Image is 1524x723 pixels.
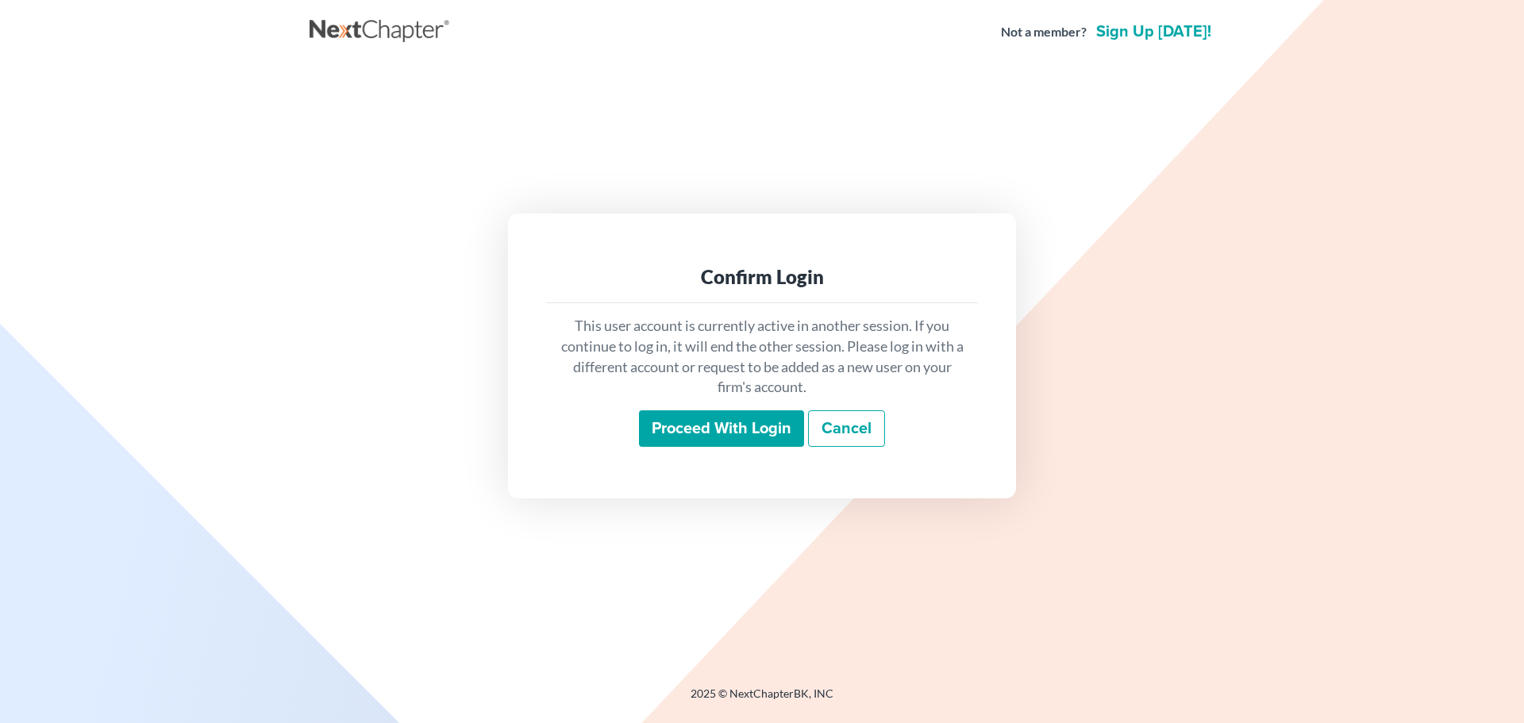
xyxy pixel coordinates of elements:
[559,264,965,290] div: Confirm Login
[1001,23,1087,41] strong: Not a member?
[1093,24,1214,40] a: Sign up [DATE]!
[559,316,965,398] p: This user account is currently active in another session. If you continue to log in, it will end ...
[310,686,1214,714] div: 2025 © NextChapterBK, INC
[639,410,804,447] input: Proceed with login
[808,410,885,447] a: Cancel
